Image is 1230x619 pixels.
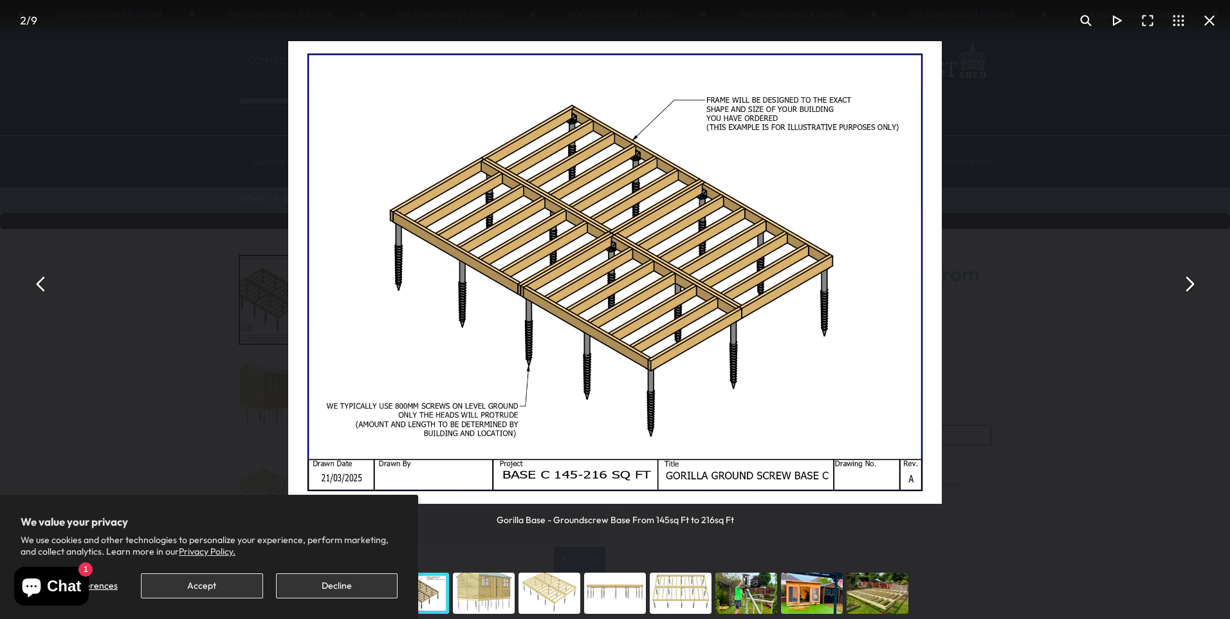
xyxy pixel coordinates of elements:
button: Close [1194,5,1225,36]
button: Previous [26,268,57,299]
span: 9 [31,14,37,27]
div: / [5,5,51,36]
button: Accept [141,573,262,598]
h2: We value your privacy [21,515,398,528]
p: We use cookies and other technologies to personalize your experience, perform marketing, and coll... [21,534,398,557]
button: Next [1173,268,1204,299]
inbox-online-store-chat: Shopify online store chat [10,567,93,609]
a: Privacy Policy. [179,546,235,557]
span: 2 [20,14,26,27]
button: Decline [276,573,398,598]
button: Toggle zoom level [1070,5,1101,36]
button: Toggle thumbnails [1163,5,1194,36]
div: Gorilla Base - Groundscrew Base From 145sq Ft to 216sq Ft [497,504,734,526]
